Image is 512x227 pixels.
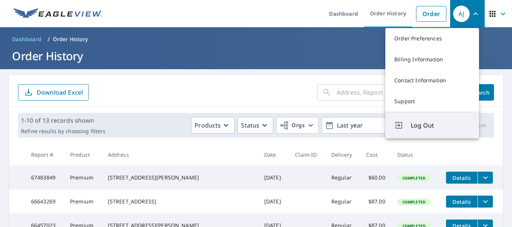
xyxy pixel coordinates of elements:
td: $60.00 [360,166,391,190]
button: Products [191,117,235,134]
span: Orgs [280,121,305,130]
nav: breadcrumb [9,33,503,45]
p: Products [195,121,221,130]
th: Address [102,144,258,166]
p: Status [241,121,259,130]
td: $87.00 [360,190,391,214]
span: Details [451,198,473,205]
td: Regular [325,190,360,214]
button: filesDropdownBtn-66643269 [478,196,493,208]
th: Report # [25,144,64,166]
span: Completed [398,199,430,205]
th: Date [258,144,289,166]
th: Claim ID [289,144,325,166]
a: Contact Information [385,70,479,91]
button: Search [467,84,494,101]
p: Last year [334,119,422,132]
h1: Order History [9,48,503,64]
a: Billing Information [385,49,479,70]
a: Support [385,91,479,112]
button: Last year [322,117,434,134]
td: 67483849 [25,166,64,190]
span: Search [473,89,488,96]
td: Premium [64,166,102,190]
button: Download Excel [18,84,89,101]
div: [STREET_ADDRESS] [108,198,252,205]
p: Order History [53,36,88,43]
input: Address, Report #, Claim ID, etc. [337,82,461,103]
div: [STREET_ADDRESS][PERSON_NAME] [108,174,252,181]
p: 1-10 of 13 records shown [21,116,105,125]
a: Order [416,6,446,22]
button: Orgs [276,117,319,134]
td: 66643269 [25,190,64,214]
button: filesDropdownBtn-67483849 [478,172,493,184]
th: Product [64,144,102,166]
p: Refine results by choosing filters [21,128,105,135]
td: Regular [325,166,360,190]
th: Cost [360,144,391,166]
span: Dashboard [12,36,42,43]
button: detailsBtn-66643269 [446,196,478,208]
span: Details [451,174,473,181]
td: Premium [64,190,102,214]
button: Status [238,117,273,134]
li: / [48,35,50,44]
button: Log Out [385,112,479,138]
th: Status [391,144,440,166]
td: [DATE] [258,166,289,190]
p: Download Excel [37,88,83,96]
div: AJ [453,6,470,22]
img: EV Logo [13,8,102,19]
span: Log Out [411,121,470,130]
a: Order Preferences [385,28,479,49]
td: [DATE] [258,190,289,214]
a: Dashboard [9,33,45,45]
button: detailsBtn-67483849 [446,172,478,184]
span: Completed [398,175,430,181]
th: Delivery [325,144,360,166]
